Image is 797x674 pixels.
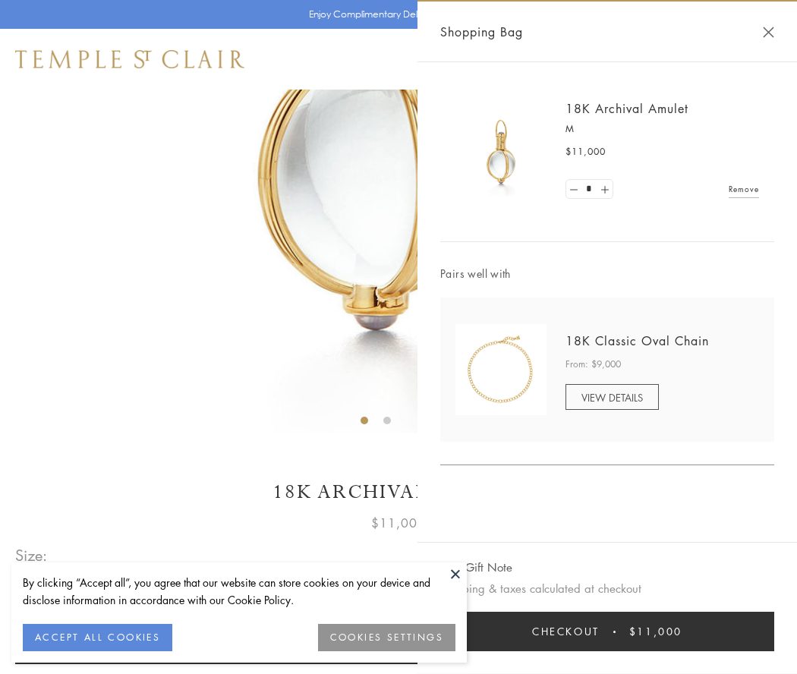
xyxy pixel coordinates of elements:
[729,181,759,197] a: Remove
[565,332,709,349] a: 18K Classic Oval Chain
[440,22,523,42] span: Shopping Bag
[440,579,774,598] p: Shipping & taxes calculated at checkout
[371,513,426,533] span: $11,000
[455,324,547,415] img: N88865-OV18
[15,543,49,568] span: Size:
[309,7,481,22] p: Enjoy Complimentary Delivery & Returns
[440,558,512,577] button: Add Gift Note
[566,180,581,199] a: Set quantity to 0
[532,623,600,640] span: Checkout
[455,106,547,197] img: 18K Archival Amulet
[440,612,774,651] button: Checkout $11,000
[597,180,612,199] a: Set quantity to 2
[629,623,682,640] span: $11,000
[565,144,606,159] span: $11,000
[565,384,659,410] a: VIEW DETAILS
[23,624,172,651] button: ACCEPT ALL COOKIES
[440,265,774,282] span: Pairs well with
[565,100,688,117] a: 18K Archival Amulet
[581,390,643,405] span: VIEW DETAILS
[318,624,455,651] button: COOKIES SETTINGS
[15,50,244,68] img: Temple St. Clair
[565,357,621,372] span: From: $9,000
[565,121,759,137] p: M
[23,574,455,609] div: By clicking “Accept all”, you agree that our website can store cookies on your device and disclos...
[15,479,782,505] h1: 18K Archival Amulet
[763,27,774,38] button: Close Shopping Bag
